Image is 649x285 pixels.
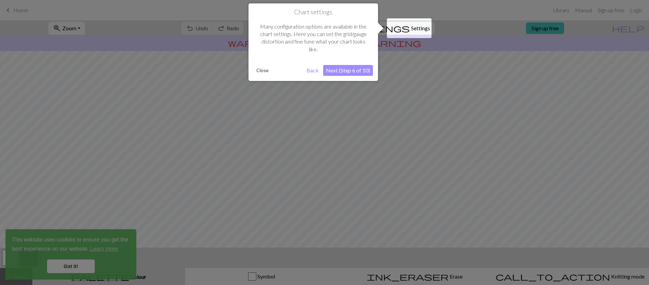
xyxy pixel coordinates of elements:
h1: Chart settings [254,9,373,16]
button: Back [304,65,321,76]
div: Chart settings [248,3,378,81]
button: Close [254,65,271,76]
div: Many configuration options are available in the chart settings. Here you can set the grid/gauge d... [254,16,373,60]
button: Next (Step 6 of 10) [323,65,373,76]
